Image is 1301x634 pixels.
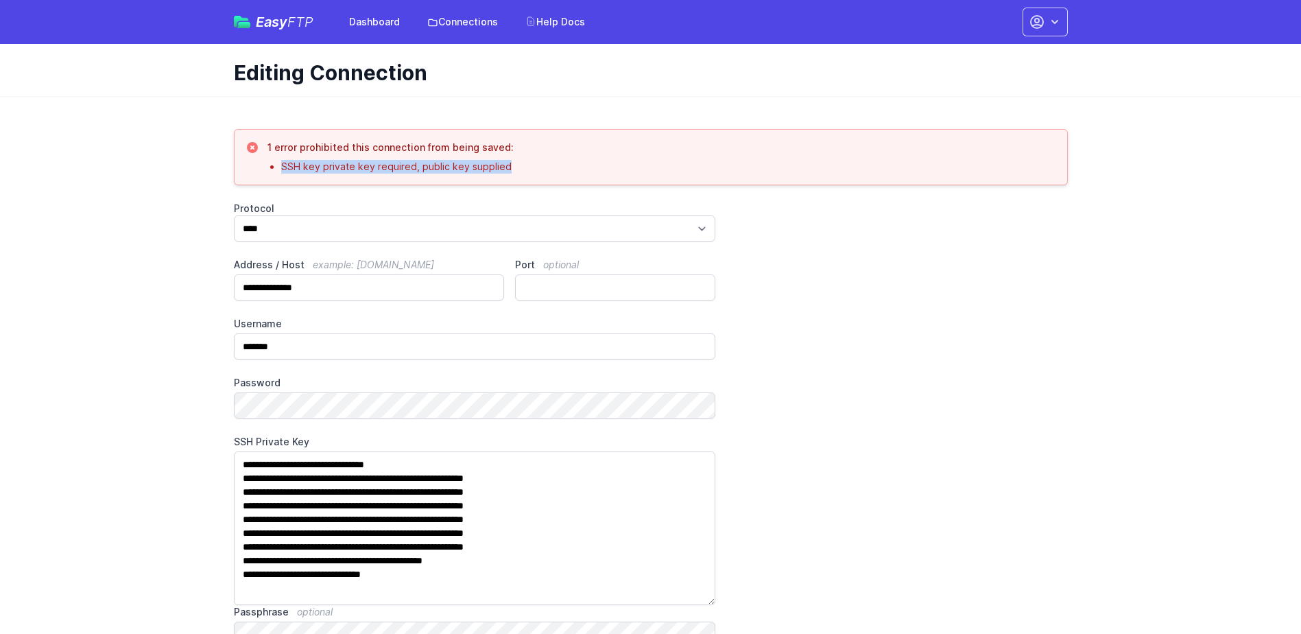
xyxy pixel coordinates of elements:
[515,258,715,272] label: Port
[297,606,333,618] span: optional
[543,259,579,270] span: optional
[234,60,1057,85] h1: Editing Connection
[267,141,514,154] h3: 1 error prohibited this connection from being saved:
[234,317,716,331] label: Username
[287,14,313,30] span: FTP
[281,160,514,174] li: SSH key private key required, public key supplied
[313,259,434,270] span: example: [DOMAIN_NAME]
[419,10,506,34] a: Connections
[234,16,250,28] img: easyftp_logo.png
[234,376,716,390] label: Password
[1232,565,1285,618] iframe: Drift Widget Chat Controller
[256,15,313,29] span: Easy
[234,202,716,215] label: Protocol
[517,10,593,34] a: Help Docs
[341,10,408,34] a: Dashboard
[234,15,313,29] a: EasyFTP
[234,258,505,272] label: Address / Host
[234,605,716,619] label: Passphrase
[234,435,716,449] label: SSH Private Key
